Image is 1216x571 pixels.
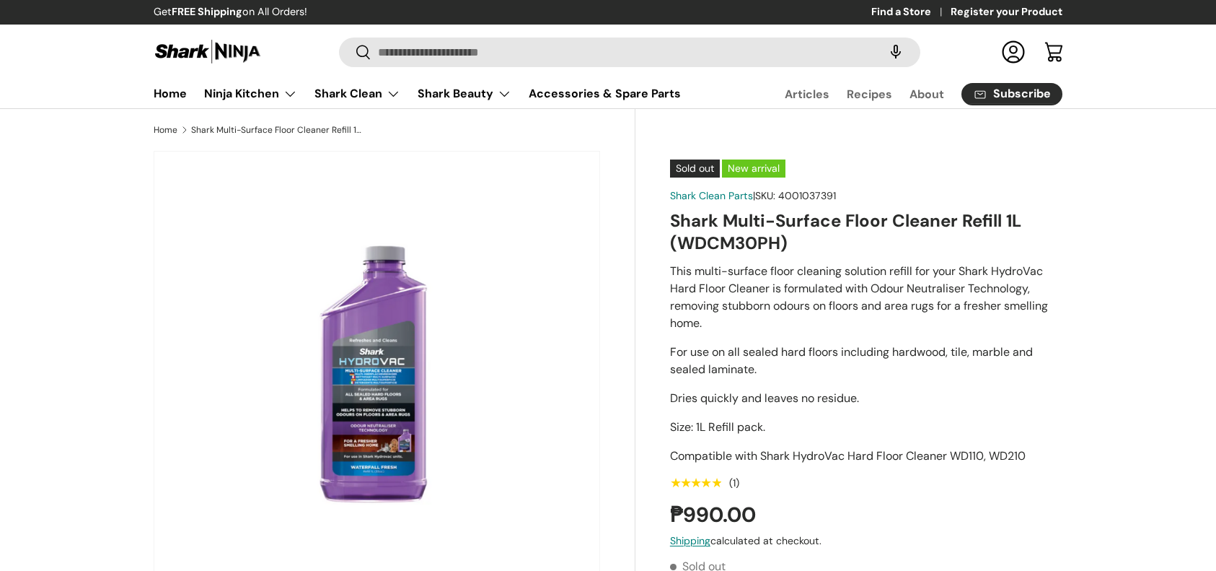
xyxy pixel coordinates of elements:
[670,476,721,490] span: ★★★★★
[755,189,775,202] span: SKU:
[909,80,944,108] a: About
[951,4,1062,20] a: Register your Product
[993,88,1051,100] span: Subscribe
[314,79,400,108] a: Shark Clean
[191,126,364,134] a: Shark Multi-Surface Floor Cleaner Refill 1L (WDCM30PH)
[204,79,297,108] a: Ninja Kitchen
[670,344,1062,378] p: For use on all sealed hard floors including hardwood, tile, marble and sealed laminate.
[172,5,242,18] strong: FREE Shipping
[154,4,307,20] p: Get on All Orders!
[154,79,681,108] nav: Primary
[529,79,681,108] a: Accessories & Spare Parts
[778,189,836,202] span: 4001037391
[871,4,951,20] a: Find a Store
[670,390,1062,407] p: Dries quickly and leaves no residue.
[670,501,759,528] strong: ₱990.00
[873,36,919,68] speech-search-button: Search by voice
[750,79,1062,108] nav: Secondary
[753,189,836,202] span: |
[670,448,1062,465] p: Compatible with Shark HydroVac Hard Floor Cleaner WD110, WD210
[409,79,520,108] summary: Shark Beauty
[670,419,1062,436] p: Size: 1L Refill pack.
[670,533,1062,549] div: calculated at checkout.
[961,83,1062,105] a: Subscribe
[195,79,306,108] summary: Ninja Kitchen
[670,263,1062,332] p: This multi-surface floor cleaning solution refill for your Shark HydroVac Hard Floor Cleaner is f...
[785,80,829,108] a: Articles
[154,126,177,134] a: Home
[670,476,721,489] div: 5.0 out of 5.0 stars
[670,160,720,178] span: Sold out
[729,478,739,489] div: (1)
[847,80,892,108] a: Recipes
[670,209,1062,254] h1: Shark Multi-Surface Floor Cleaner Refill 1L (WDCM30PH)
[306,79,409,108] summary: Shark Clean
[670,534,710,547] a: Shipping
[154,38,262,66] img: Shark Ninja Philippines
[722,160,785,178] span: New arrival
[670,189,753,202] a: Shark Clean Parts
[418,79,511,108] a: Shark Beauty
[154,79,187,108] a: Home
[154,123,635,136] nav: Breadcrumbs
